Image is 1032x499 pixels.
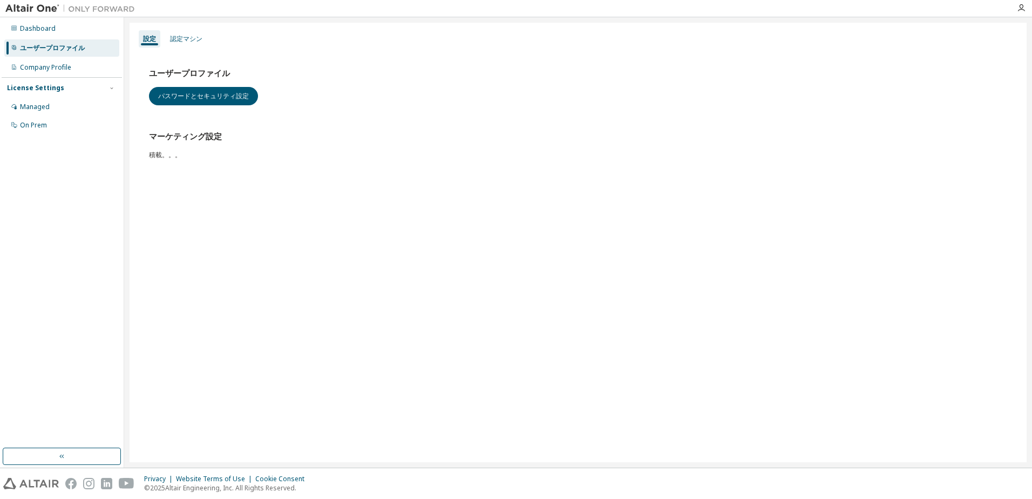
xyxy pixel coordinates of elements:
img: instagram.svg [83,478,94,489]
p: © [144,483,311,493]
div: Company Profile [20,63,71,72]
img: youtube.svg [119,478,134,489]
button: パスワードとセキュリティ設定 [149,87,258,105]
h3: マーケティング設定 [149,131,1007,142]
div: 認定マシン [170,35,202,43]
h3: ユーザープロファイル [149,68,1007,79]
div: 設定 [143,35,156,43]
div: License Settings [7,84,64,92]
div: On Prem [20,121,47,130]
div: Cookie Consent [255,475,311,483]
div: Managed [20,103,50,111]
img: linkedin.svg [101,478,112,489]
img: facebook.svg [65,478,77,489]
div: Privacy [144,475,176,483]
img: altair_logo.svg [3,478,59,489]
font: 2025 Altair Engineering, Inc. All Rights Reserved. [150,483,296,493]
div: ユーザープロファイル [20,44,85,52]
div: Dashboard [20,24,56,33]
div: Website Terms of Use [176,475,255,483]
img: Altair One [5,3,140,14]
font: 積載。。。 [149,150,181,159]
